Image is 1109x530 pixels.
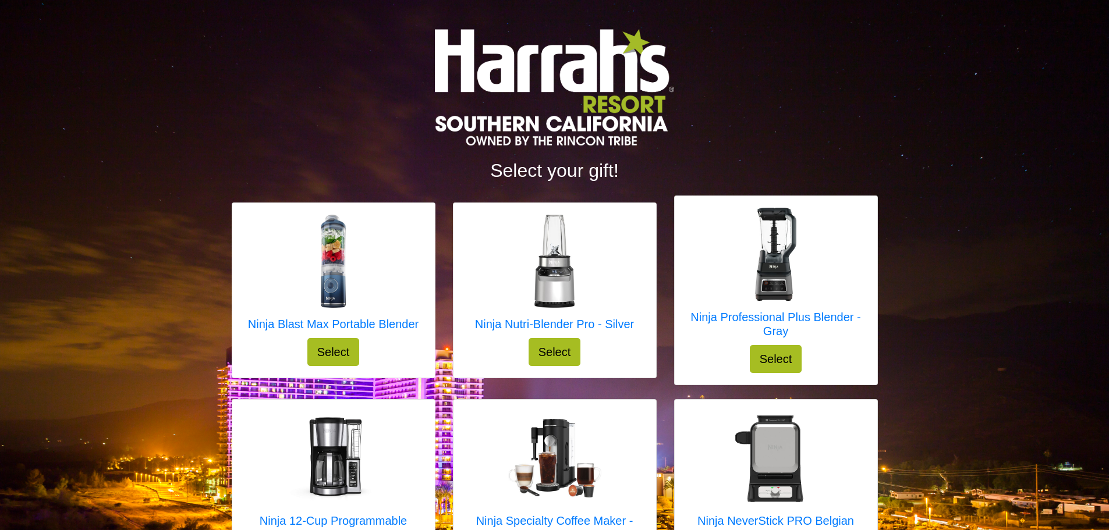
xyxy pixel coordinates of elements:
img: Ninja Specialty Coffee Maker - Black [508,419,601,498]
img: Ninja 12-Cup Programmable Coffee Brewer [287,411,380,504]
button: Select [529,338,581,366]
a: Ninja Nutri-Blender Pro - Silver Ninja Nutri-Blender Pro - Silver [475,215,634,338]
img: Ninja Blast Max Portable Blender [286,215,380,308]
h5: Ninja Blast Max Portable Blender [248,317,419,331]
img: Ninja Nutri-Blender Pro - Silver [508,215,601,308]
a: Ninja Blast Max Portable Blender Ninja Blast Max Portable Blender [248,215,419,338]
img: Logo [435,29,674,145]
img: Ninja Professional Plus Blender - Gray [729,208,823,301]
h5: Ninja Professional Plus Blender - Gray [686,310,866,338]
a: Ninja Professional Plus Blender - Gray Ninja Professional Plus Blender - Gray [686,208,866,345]
button: Select [750,345,802,373]
img: Ninja NeverStick PRO Belgian Waffle Maker [729,411,823,504]
button: Select [307,338,360,366]
h5: Ninja Nutri-Blender Pro - Silver [475,317,634,331]
h2: Select your gift! [232,159,878,182]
